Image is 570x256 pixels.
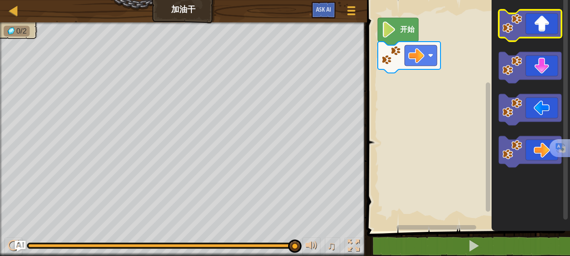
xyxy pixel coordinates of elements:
[4,238,22,256] button: Ctrl + P: Play
[16,27,26,35] span: 0/2
[325,238,340,256] button: ♫
[400,26,415,34] text: 开始
[15,241,26,252] button: Ask AI
[340,2,363,23] button: 显示游戏菜单
[316,5,331,13] span: Ask AI
[4,26,30,37] li: 收集宝石。
[311,2,336,18] button: Ask AI
[302,238,320,256] button: 音量调节
[327,239,336,252] span: ♫
[345,238,363,256] button: 切换全屏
